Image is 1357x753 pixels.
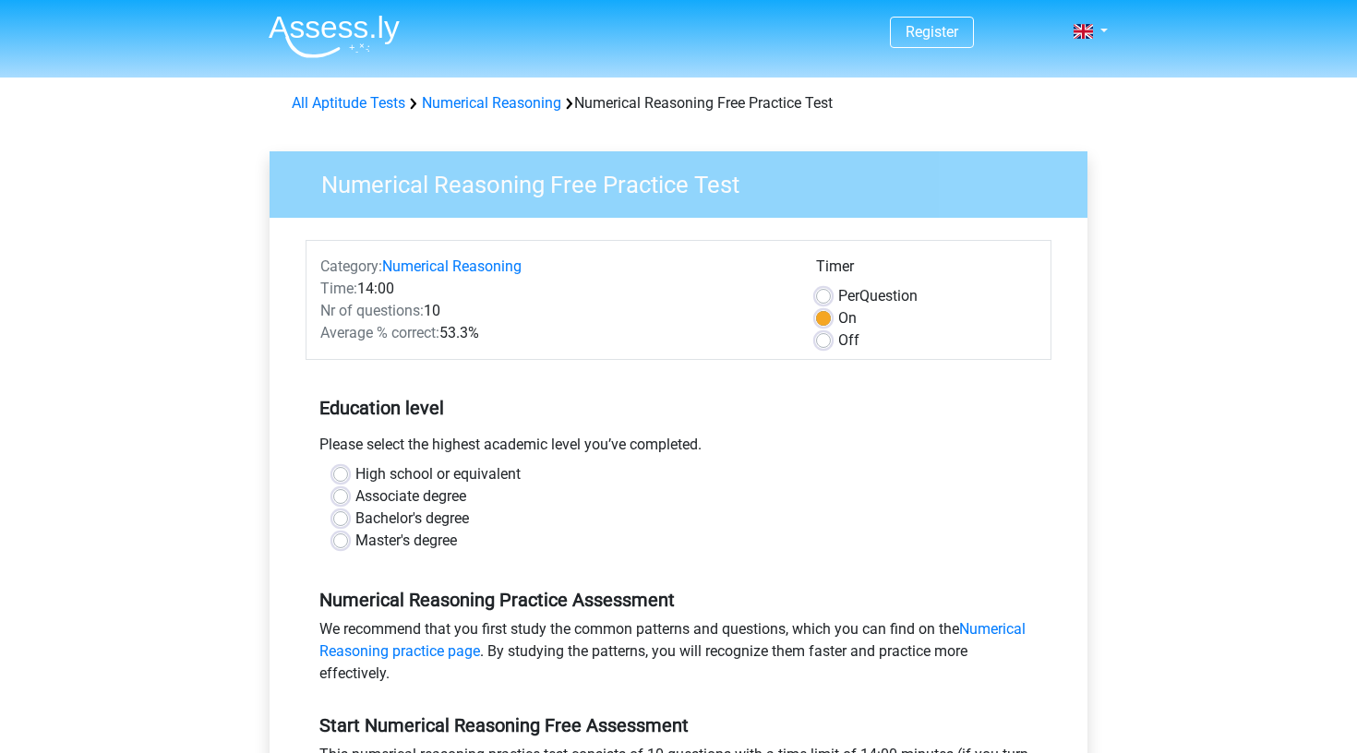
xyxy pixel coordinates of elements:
div: 53.3% [306,322,802,344]
label: Master's degree [355,530,457,552]
img: Assessly [269,15,400,58]
label: Off [838,329,859,352]
a: Numerical Reasoning [382,257,522,275]
span: Category: [320,257,382,275]
div: 14:00 [306,278,802,300]
label: On [838,307,857,329]
h5: Start Numerical Reasoning Free Assessment [319,714,1038,736]
label: Associate degree [355,485,466,508]
span: Average % correct: [320,324,439,341]
span: Per [838,287,859,305]
div: We recommend that you first study the common patterns and questions, which you can find on the . ... [306,618,1051,692]
div: Numerical Reasoning Free Practice Test [284,92,1073,114]
div: Please select the highest academic level you’ve completed. [306,434,1051,463]
span: Time: [320,280,357,297]
a: All Aptitude Tests [292,94,405,112]
span: Nr of questions: [320,302,424,319]
h5: Education level [319,389,1038,426]
div: 10 [306,300,802,322]
label: High school or equivalent [355,463,521,485]
label: Question [838,285,918,307]
h3: Numerical Reasoning Free Practice Test [299,163,1074,199]
div: Timer [816,256,1037,285]
a: Numerical Reasoning [422,94,561,112]
h5: Numerical Reasoning Practice Assessment [319,589,1038,611]
a: Register [906,23,958,41]
label: Bachelor's degree [355,508,469,530]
